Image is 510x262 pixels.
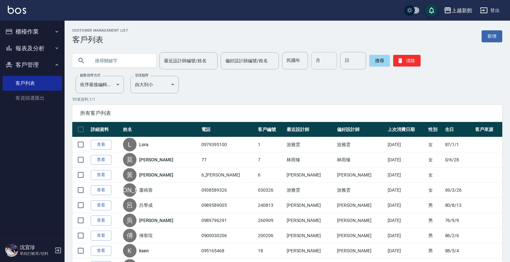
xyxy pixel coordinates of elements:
td: 男 [427,243,443,258]
td: [PERSON_NAME] [285,198,336,213]
td: [PERSON_NAME] [335,228,386,243]
a: [PERSON_NAME] [139,156,173,163]
label: 顧客排序方式 [80,73,100,78]
p: 單純打帳單/領料 [20,251,53,257]
label: 呈現順序 [135,73,148,78]
a: 查看 [91,155,111,165]
a: 查看 [91,185,111,195]
th: 詳細資料 [89,122,121,137]
td: [DATE] [386,137,427,152]
td: 0979395100 [200,137,256,152]
td: 030326 [256,183,285,198]
button: 清除 [393,55,421,66]
td: 6 [256,167,285,183]
td: 男 [427,213,443,228]
td: 18 [256,243,285,258]
button: 客戶管理 [3,56,62,73]
td: 0900030206 [200,228,256,243]
th: 最近設計師 [285,122,336,137]
a: 新增 [482,30,502,42]
th: 姓名 [121,122,200,137]
td: 0938589326 [200,183,256,198]
td: 男 [427,228,443,243]
td: 游雅雲 [335,183,386,198]
td: [PERSON_NAME] [285,167,336,183]
img: Person [5,244,18,257]
td: 0989589005 [200,198,256,213]
a: 查看 [91,140,111,150]
button: 登出 [477,5,502,16]
td: 86/2/6 [444,228,474,243]
td: 6_[PERSON_NAME] [200,167,256,183]
a: 傅宥瑄 [139,232,153,239]
div: 傅 [123,229,137,242]
button: 報表及分析 [3,40,62,57]
td: [PERSON_NAME] [335,198,386,213]
button: 上越新館 [441,4,475,17]
td: 0/6/28 [444,152,474,167]
th: 偏好設計師 [335,122,386,137]
div: 莫 [123,153,137,166]
td: 游雅雲 [285,137,336,152]
td: 0989796291 [200,213,256,228]
td: 女 [427,137,443,152]
th: 客戶來源 [474,122,502,137]
td: 240813 [256,198,285,213]
div: 上越新館 [452,6,472,15]
td: 200206 [256,228,285,243]
a: Lora [139,141,148,148]
td: 游雅雲 [285,183,336,198]
a: 查看 [91,170,111,180]
h5: 沈宜珍 [20,244,53,251]
th: 生日 [444,122,474,137]
button: save [425,4,438,17]
th: 客戶編號 [256,122,285,137]
a: 客資篩選匯出 [3,91,62,106]
button: 搜尋 [369,55,390,66]
td: 69/3/26 [444,183,474,198]
td: 林雨臻 [335,152,386,167]
a: [PERSON_NAME] [139,217,173,224]
td: [PERSON_NAME] [335,167,386,183]
td: [DATE] [386,152,427,167]
div: K [123,244,137,257]
img: Logo [8,6,26,14]
a: 查看 [91,216,111,226]
td: [DATE] [386,228,427,243]
td: 1 [256,137,285,152]
a: ksen [139,247,149,254]
button: 櫃檯作業 [3,23,62,40]
th: 性別 [427,122,443,137]
td: [PERSON_NAME] [335,243,386,258]
td: [DATE] [386,213,427,228]
td: [DATE] [386,198,427,213]
div: L [123,138,137,151]
td: 游雅雲 [335,137,386,152]
td: 女 [427,152,443,167]
td: [DATE] [386,243,427,258]
a: 呂學成 [139,202,153,208]
td: [DATE] [386,183,427,198]
input: 搜尋關鍵字 [90,52,151,69]
td: 7 [256,152,285,167]
td: 女 [427,183,443,198]
td: [DATE] [386,167,427,183]
td: 87/1/1 [444,137,474,152]
td: 林雨臻 [285,152,336,167]
th: 電話 [200,122,256,137]
div: [PERSON_NAME] [123,183,137,197]
div: 吳 [123,214,137,227]
td: 76/9/9 [444,213,474,228]
td: 260909 [256,213,285,228]
td: [PERSON_NAME] [285,243,336,258]
td: [PERSON_NAME] [285,228,336,243]
a: [PERSON_NAME] [139,172,173,178]
td: 77 [200,152,256,167]
div: 由大到小 [130,76,179,93]
td: [PERSON_NAME] [285,213,336,228]
p: 50 筆資料, 1 / 1 [72,96,502,102]
a: 查看 [91,231,111,241]
h3: 客戶列表 [72,35,128,44]
a: 查看 [91,200,111,210]
a: 蕭靖蓉 [139,187,153,193]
